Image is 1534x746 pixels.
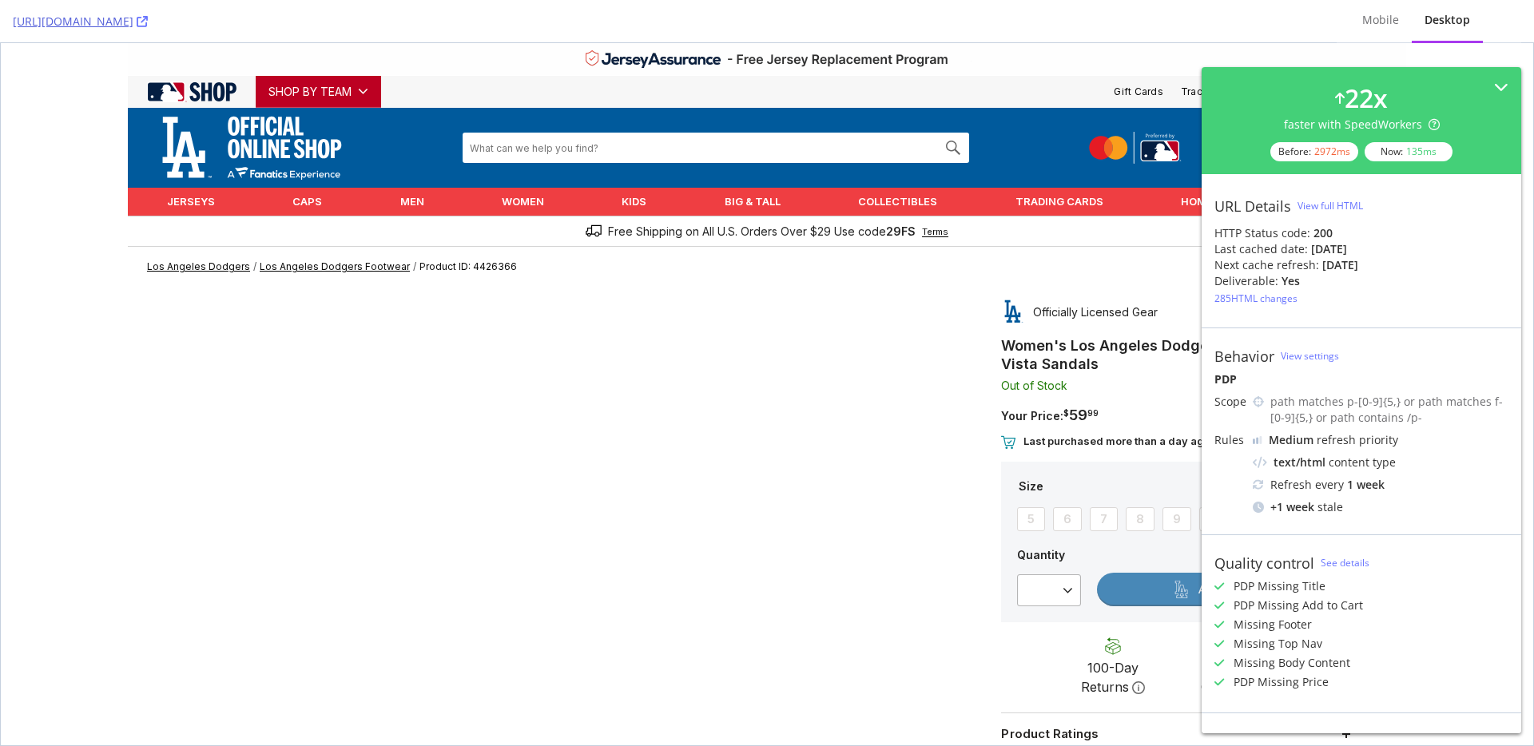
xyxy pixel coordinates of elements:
a: See details [1321,556,1369,569]
div: HTTP Status code: [1214,225,1508,241]
div: Yes [1282,273,1300,289]
img: Los Angeles Dodgers [143,60,381,149]
img: Sign Up & Save [1205,89,1297,121]
img: more informaton [1131,638,1144,653]
div: [DATE] [1322,257,1358,273]
div: 1 week [1347,477,1385,493]
div: Medium [1269,432,1313,448]
legend: Size [1016,435,1044,453]
span: Free Shipping on All U.S. Orders Over $29 [607,180,830,196]
div: Now: [1365,142,1453,161]
div: Product Ratings [1000,682,1352,699]
ol: Breadcrumbs [127,204,1405,244]
img: more informaton [1267,638,1280,653]
a: Los Angeles Dodgers [146,217,249,229]
button: Search Product [936,89,968,120]
div: stale [1253,499,1508,515]
span: Quantity [1016,505,1080,520]
div: View full HTML [1298,199,1363,212]
span: Product ID: 4426366 [419,217,516,229]
img: j32suk7ufU7viAAAAAElFTkSuQmCC [1253,436,1262,444]
span: Your Price: [1000,366,1098,379]
div: Behavior [1214,347,1274,365]
div: faster with SpeedWorkers [1284,117,1440,133]
div: Missing Footer [1234,617,1312,633]
div: Product Ratings [1000,682,1098,699]
a: trading cards [976,145,1141,173]
a: My Account [1291,42,1358,56]
div: Scope [1214,394,1246,410]
input: What can we help you find? [461,89,937,120]
div: Mobile [1362,12,1399,28]
div: content type [1253,454,1508,470]
a: Size Guide [1283,437,1336,449]
span: Out of Stock [1000,335,1067,349]
div: URL Details [1214,197,1291,215]
button: Add to Cart [1096,530,1336,563]
div: path matches p-[0-9]{5,} or path matches f-[0-9]{5,} or path contains /p- [1270,394,1508,426]
a: jerseys [127,145,252,173]
span: 29FS [885,181,915,195]
div: Quality control [1214,554,1314,572]
div: Missing Body Content [1234,655,1350,671]
div: text/html [1274,454,1325,470]
h1: Women's Los Angeles Dodgers REEF Cushion Vista Sandals [1000,293,1352,330]
div: PDP Missing Title [1234,578,1325,594]
div: PDP [1214,371,1508,387]
a: Los Angeles Dodgers [143,95,381,111]
a: Track Order [1174,42,1242,56]
a: Help [1250,42,1283,56]
div: Use code [833,180,915,196]
span: 100-Day Returns [1064,615,1160,653]
a: big & tall [685,145,818,173]
a: home & office [1141,145,1301,173]
a: kids [582,145,685,173]
div: PDP Missing Price [1234,674,1329,690]
a: women [462,145,582,173]
button: Terms [921,183,948,194]
div: 22 x [1345,80,1388,117]
a: Los Angeles Dodgers Footwear [259,217,409,229]
div: Desktop [1425,12,1470,28]
img: MLB.com [1134,89,1181,121]
span: Last purchased more than a day ago [1023,391,1210,404]
a: View settings [1281,349,1339,363]
sup: $ [1063,365,1068,375]
div: Rules [1214,432,1246,448]
span: 59 [1068,363,1087,380]
div: + 1 week [1270,499,1314,515]
div: Size [1016,435,1336,494]
div: [DATE] [1311,241,1347,257]
div: Refresh every [1253,477,1508,493]
span: Satisfaction Guarantee [1192,615,1288,653]
strong: 200 [1313,225,1333,240]
a: caps [252,145,360,173]
img: Mastercard [1088,89,1134,121]
div: Last cached date: [1214,241,1308,257]
div: 2972 ms [1314,145,1350,158]
a: Shop By Team [255,33,380,65]
div: Next cache refresh: [1214,257,1319,273]
a: [URL][DOMAIN_NAME] [13,14,148,30]
div: Missing Top Nav [1234,636,1322,652]
div: Quantity [1016,531,1080,563]
button: 285HTML changes [1214,289,1298,308]
a: sale [1302,145,1405,173]
div: Deliverable: [1214,273,1278,289]
div: 135 ms [1406,145,1437,158]
button: View full HTML [1298,193,1363,219]
a: collectibles [818,145,975,173]
a: men [360,145,462,173]
div: refresh priority [1269,432,1398,448]
div: 285 HTML changes [1214,292,1298,305]
div: PDP Missing Add to Cart [1234,597,1363,613]
span: Add to Cart [1198,540,1261,552]
a: Gift Cards [1107,42,1166,56]
img: MLB Shop Official Online Store [135,38,255,59]
span: Officially Licensed Gear [1032,260,1157,277]
sup: 99 [1087,365,1098,375]
div: Before: [1270,142,1358,161]
a: You have 0 items in cart. The total is $0.00 [1357,33,1405,65]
